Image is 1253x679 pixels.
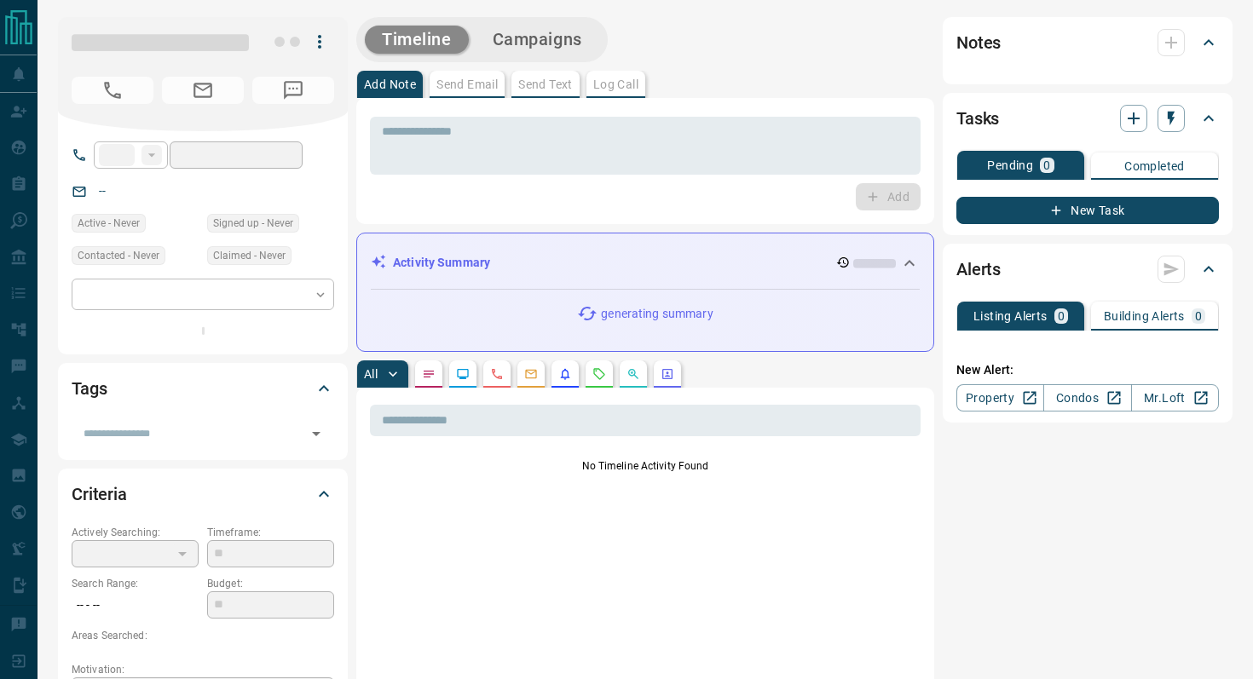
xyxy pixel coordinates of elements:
[422,367,436,381] svg: Notes
[72,525,199,540] p: Actively Searching:
[72,480,127,508] h2: Criteria
[1124,160,1185,172] p: Completed
[72,474,334,515] div: Criteria
[72,662,334,677] p: Motivation:
[72,368,334,409] div: Tags
[370,458,921,474] p: No Timeline Activity Found
[973,310,1048,322] p: Listing Alerts
[956,256,1001,283] h2: Alerts
[1104,310,1185,322] p: Building Alerts
[956,22,1219,63] div: Notes
[162,77,244,104] span: No Email
[490,367,504,381] svg: Calls
[252,77,334,104] span: No Number
[956,29,1001,56] h2: Notes
[213,215,293,232] span: Signed up - Never
[364,78,416,90] p: Add Note
[393,254,490,272] p: Activity Summary
[99,184,106,198] a: --
[456,367,470,381] svg: Lead Browsing Activity
[371,247,920,279] div: Activity Summary
[304,422,328,446] button: Open
[956,384,1044,411] a: Property
[956,197,1219,224] button: New Task
[72,591,199,619] p: -- - --
[364,368,378,380] p: All
[592,367,606,381] svg: Requests
[626,367,640,381] svg: Opportunities
[207,525,334,540] p: Timeframe:
[72,375,107,402] h2: Tags
[1043,384,1131,411] a: Condos
[1195,310,1202,322] p: 0
[601,305,713,323] p: generating summary
[956,105,999,132] h2: Tasks
[1058,310,1065,322] p: 0
[72,576,199,591] p: Search Range:
[476,26,599,54] button: Campaigns
[1131,384,1219,411] a: Mr.Loft
[72,628,334,643] p: Areas Searched:
[956,249,1219,290] div: Alerts
[365,26,469,54] button: Timeline
[558,367,572,381] svg: Listing Alerts
[1043,159,1050,171] p: 0
[213,247,286,264] span: Claimed - Never
[956,98,1219,139] div: Tasks
[524,367,538,381] svg: Emails
[661,367,674,381] svg: Agent Actions
[78,215,140,232] span: Active - Never
[78,247,159,264] span: Contacted - Never
[72,77,153,104] span: No Number
[207,576,334,591] p: Budget:
[956,361,1219,379] p: New Alert:
[987,159,1033,171] p: Pending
